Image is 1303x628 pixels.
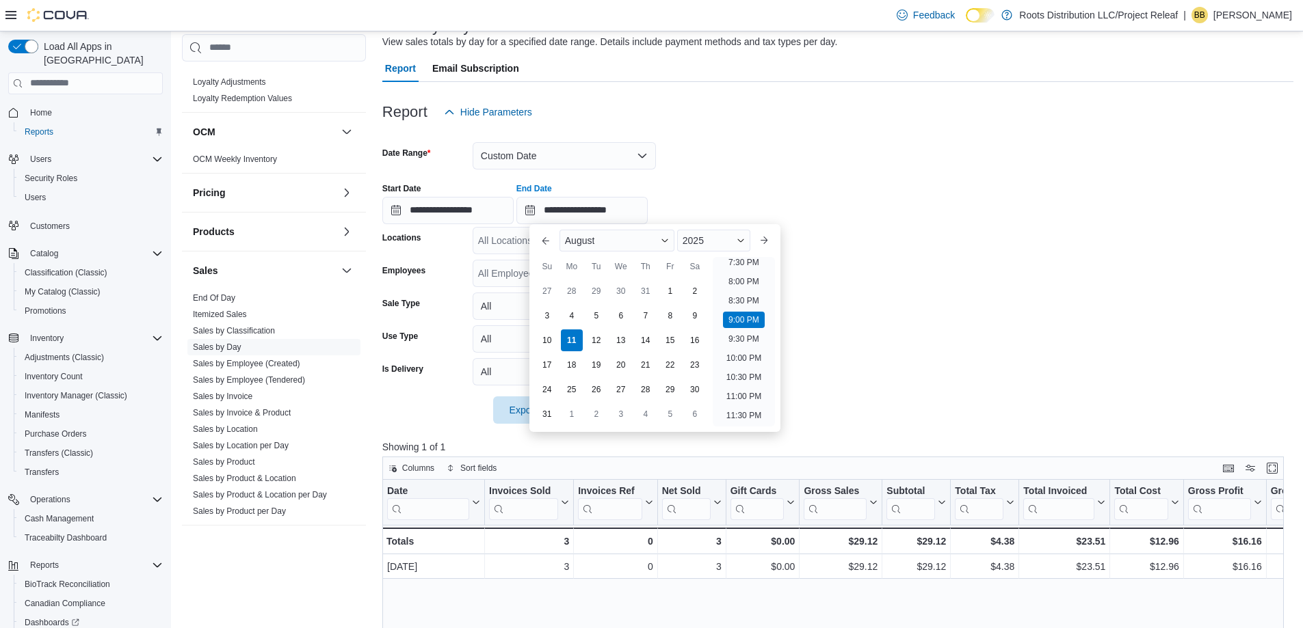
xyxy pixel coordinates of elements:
[536,256,558,277] div: Su
[27,8,89,22] img: Cova
[19,189,51,206] a: Users
[585,329,607,351] div: day-12
[19,530,112,546] a: Traceabilty Dashboard
[635,305,657,327] div: day-7
[30,221,70,232] span: Customers
[585,256,607,277] div: Tu
[721,407,767,424] li: 11:30 PM
[30,154,51,165] span: Users
[25,330,163,346] span: Inventory
[886,485,946,520] button: Subtotal
[561,305,583,327] div: day-4
[19,595,163,612] span: Canadian Compliance
[723,312,765,328] li: 9:00 PM
[684,305,706,327] div: day-9
[659,403,681,425] div: day-5
[659,329,681,351] div: day-15
[19,284,106,300] a: My Catalog (Classic)
[1183,7,1186,23] p: |
[1264,460,1280,476] button: Enter fullscreen
[684,256,706,277] div: Sa
[565,235,595,246] span: August
[1188,485,1262,520] button: Gross Profit
[659,280,681,302] div: day-1
[535,279,707,426] div: August, 2025
[585,280,607,302] div: day-29
[1114,485,1168,520] div: Total Cost
[193,225,235,238] h3: Products
[193,506,286,517] span: Sales by Product per Day
[19,368,163,385] span: Inventory Count
[659,379,681,400] div: day-29
[25,557,163,573] span: Reports
[1023,485,1105,520] button: Total Invoiced
[193,424,258,435] span: Sales by Location
[610,256,632,277] div: We
[382,364,423,374] label: Is Delivery
[661,485,710,520] div: Net Sold
[473,292,656,320] button: All
[730,533,795,549] div: $0.00
[1023,485,1094,498] div: Total Invoiced
[38,40,163,67] span: Load All Apps in [GEOGRAPHIC_DATA]
[193,358,300,369] span: Sales by Employee (Created)
[193,424,258,434] a: Sales by Location
[25,330,69,346] button: Inventory
[3,490,168,509] button: Operations
[14,188,168,207] button: Users
[25,104,163,121] span: Home
[610,403,632,425] div: day-3
[535,230,557,251] button: Previous Month
[721,350,767,366] li: 10:00 PM
[955,485,1003,498] div: Total Tax
[193,489,327,500] span: Sales by Product & Location per Day
[886,485,935,520] div: Subtotal
[193,490,327,500] a: Sales by Product & Location per Day
[25,126,53,137] span: Reports
[635,256,657,277] div: Th
[501,396,562,424] span: Export
[3,244,168,263] button: Catalog
[19,303,72,319] a: Promotions
[382,148,431,159] label: Date Range
[635,403,657,425] div: day-4
[25,352,104,363] span: Adjustments (Classic)
[193,293,235,303] a: End Of Day
[193,408,291,418] a: Sales by Invoice & Product
[578,533,653,549] div: 0
[25,371,83,382] span: Inventory Count
[193,457,255,467] a: Sales by Product
[14,301,168,320] button: Promotions
[19,124,59,140] a: Reports
[966,8,995,23] input: Dark Mode
[721,369,767,385] li: 10:30 PM
[14,528,168,547] button: Traceabilty Dashboard
[493,396,570,424] button: Export
[193,154,277,165] span: OCM Weekly Inventory
[193,125,336,139] button: OCM
[25,617,79,628] span: Dashboards
[659,256,681,277] div: Fr
[19,407,65,423] a: Manifests
[19,189,163,206] span: Users
[804,485,878,520] button: Gross Sales
[3,103,168,122] button: Home
[659,305,681,327] div: day-8
[182,290,366,525] div: Sales
[19,264,163,281] span: Classification (Classic)
[25,218,75,234] a: Customers
[19,464,163,480] span: Transfers
[1188,485,1251,520] div: Gross Profit
[193,391,252,402] span: Sales by Invoice
[14,594,168,613] button: Canadian Compliance
[1242,460,1259,476] button: Display options
[19,349,109,366] a: Adjustments (Classic)
[30,494,70,505] span: Operations
[25,151,163,167] span: Users
[19,576,163,592] span: BioTrack Reconciliation
[684,403,706,425] div: day-6
[473,142,656,169] button: Custom Date
[1213,7,1292,23] p: [PERSON_NAME]
[25,598,105,609] span: Canadian Compliance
